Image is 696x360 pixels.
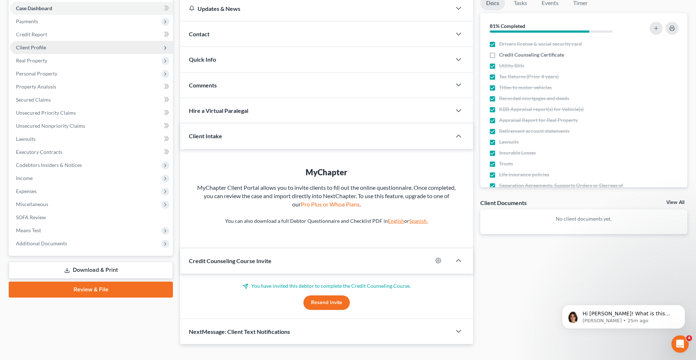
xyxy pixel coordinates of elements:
span: Retirement account statements [499,127,569,135]
iframe: Intercom live chat [671,335,689,353]
span: Lawsuits [16,136,36,142]
button: Resend Invite [303,295,350,310]
span: Miscellaneous [16,201,48,207]
span: Utility Bills [499,62,524,69]
span: Life insurance policies [499,171,549,178]
span: Titles to motor vehicles [499,84,552,91]
span: Credit Counseling Certificate [499,51,564,58]
div: Updates & News [189,5,443,12]
span: Codebtors Insiders & Notices [16,162,82,168]
span: Comments [189,82,217,89]
span: Payments [16,18,38,24]
div: MyChapter [195,167,459,178]
a: Case Dashboard [10,2,173,15]
a: Unsecured Nonpriority Claims [10,119,173,132]
a: SOFA Review [10,211,173,224]
span: 4 [686,335,692,341]
span: Secured Claims [16,97,51,103]
span: Insurable Losses [499,149,536,156]
span: SOFA Review [16,214,46,220]
a: View All [666,200,684,205]
a: Unsecured Priority Claims [10,106,173,119]
div: Client Documents [480,199,527,206]
span: Unsecured Nonpriority Claims [16,123,85,129]
span: NextMessage: Client Text Notifications [189,328,290,335]
a: Download & Print [9,262,173,279]
span: Quick Info [189,56,216,63]
a: Pro Plus or Whoa Plans [301,201,360,208]
span: Income [16,175,33,181]
a: Lawsuits [10,132,173,146]
a: Secured Claims [10,93,173,106]
span: Real Property [16,57,47,64]
span: KBB Appraisal report(s) for Vehicle(s) [499,106,584,113]
a: Review & File [9,282,173,298]
p: You have invited this debtor to complete the Credit Counseling Course. [189,282,464,290]
span: Property Analysis [16,83,56,90]
span: Client Intake [189,132,222,139]
a: Executory Contracts [10,146,173,159]
span: Expenses [16,188,37,194]
span: Executory Contracts [16,149,62,155]
span: Case Dashboard [16,5,52,11]
span: Hire a Virtual Paralegal [189,107,248,114]
p: You can also download a full Debtor Questionnaire and Checklist PDF in or [195,217,459,225]
span: Appraisal Report for Real Property [499,116,578,124]
p: No client documents yet. [486,215,681,222]
a: Property Analysis [10,80,173,93]
span: Drivers license & social security card [499,40,582,48]
span: Client Profile [16,44,46,50]
iframe: Intercom notifications message [551,290,696,340]
span: Means Test [16,227,41,233]
span: Personal Property [16,70,57,77]
a: Spanish. [409,218,428,224]
span: Additional Documents [16,240,67,246]
span: Tax Returns (Prior 4 years) [499,73,559,80]
span: Credit Report [16,31,47,37]
span: Contact [189,30,210,37]
a: English [388,218,404,224]
span: Separation Agreements, Supports Orders or Decrees of Divorce [499,182,629,196]
span: MyChapter Client Portal allows you to invite clients to fill out the online questionnaire. Once c... [197,184,456,208]
span: Lawsuits [499,138,519,146]
span: Trusts [499,160,513,167]
span: Recorded mortgages and deeds [499,95,569,102]
strong: 81% Completed [490,23,525,29]
a: Credit Report [10,28,173,41]
span: Credit Counseling Course Invite [189,257,272,264]
span: Unsecured Priority Claims [16,110,76,116]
